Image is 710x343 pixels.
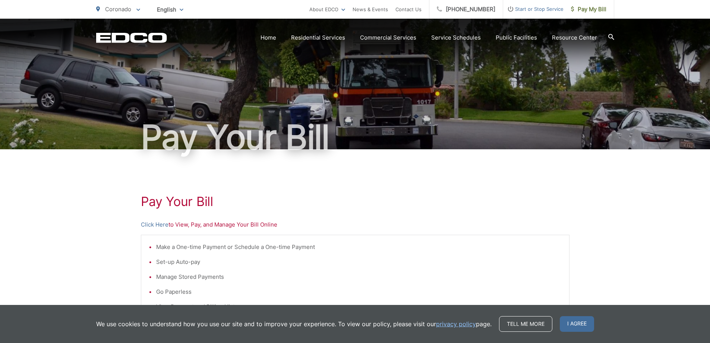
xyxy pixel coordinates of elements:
[436,319,476,328] a: privacy policy
[156,258,562,266] li: Set-up Auto-pay
[141,194,569,209] h1: Pay Your Bill
[96,32,167,43] a: EDCD logo. Return to the homepage.
[395,5,422,14] a: Contact Us
[141,220,569,229] p: to View, Pay, and Manage Your Bill Online
[141,220,168,229] a: Click Here
[499,316,552,332] a: Tell me more
[96,119,614,156] h1: Pay Your Bill
[156,287,562,296] li: Go Paperless
[309,5,345,14] a: About EDCO
[560,316,594,332] span: I agree
[156,272,562,281] li: Manage Stored Payments
[96,319,492,328] p: We use cookies to understand how you use our site and to improve your experience. To view our pol...
[353,5,388,14] a: News & Events
[431,33,481,42] a: Service Schedules
[156,243,562,252] li: Make a One-time Payment or Schedule a One-time Payment
[496,33,537,42] a: Public Facilities
[261,33,276,42] a: Home
[360,33,416,42] a: Commercial Services
[105,6,131,13] span: Coronado
[151,3,189,16] span: English
[552,33,597,42] a: Resource Center
[156,302,562,311] li: View Payment and Billing History
[291,33,345,42] a: Residential Services
[571,5,606,14] span: Pay My Bill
